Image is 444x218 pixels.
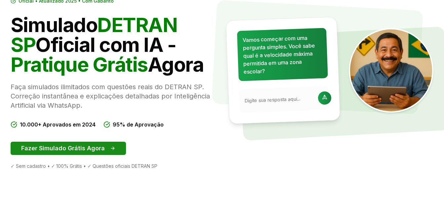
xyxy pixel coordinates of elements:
input: Digite sua resposta aqui... [244,95,314,104]
p: Faça simulados ilimitados com questões reais do DETRAN SP. Correção instantânea e explicações det... [11,82,217,110]
span: 95% de Aprovação [113,121,164,128]
h1: Simulado Oficial com IA - Agora [11,15,217,74]
img: Tio Trânsito [349,28,433,113]
div: ✓ Sem cadastro • ✓ 100% Grátis • ✓ Questões oficiais DETRAN SP [11,163,217,169]
span: DETRAN SP [11,13,177,56]
span: Pratique Grátis [11,53,148,76]
button: Fazer Simulado Grátis Agora [11,142,126,155]
p: Vamos começar com uma pergunta simples. Você sabe qual é a velocidade máxima permitida em uma zon... [242,33,322,76]
span: 10.000+ Aprovados em 2024 [20,121,96,128]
